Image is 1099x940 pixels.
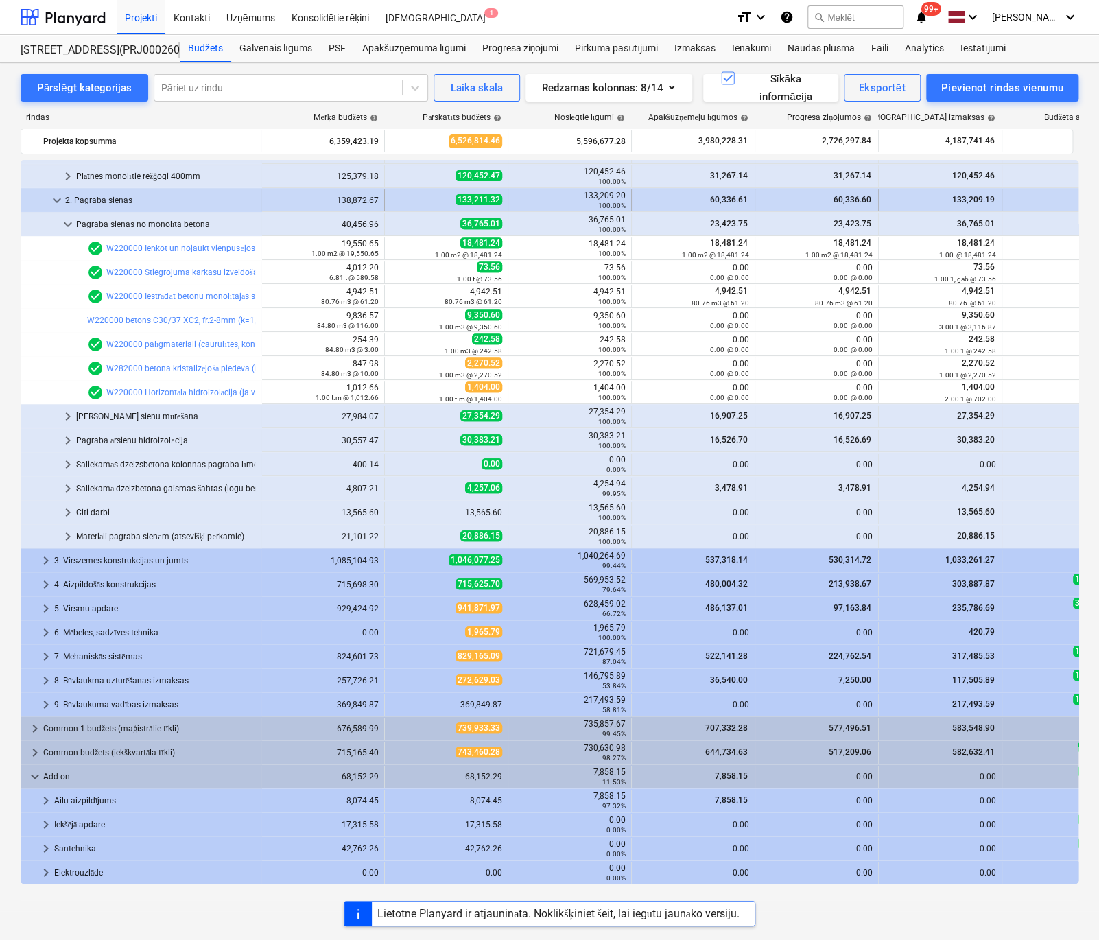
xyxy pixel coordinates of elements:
[598,250,626,257] small: 100.00%
[514,551,626,570] div: 1,040,264.69
[21,113,261,123] div: rindas
[76,213,255,235] div: Pagraba sienas no monolīta betona
[60,216,76,233] span: keyboard_arrow_down
[926,74,1078,102] button: Pievienot rindas vienumu
[267,436,379,445] div: 30,557.47
[960,483,996,493] span: 4,254.94
[514,479,626,498] div: 4,254.94
[484,8,498,18] span: 1
[320,35,354,62] a: PSF
[834,394,873,401] small: 0.00 @ 0.00
[779,35,863,62] a: Naudas plūsma
[945,395,996,403] small: 2.00 1 @ 702.00
[321,298,379,305] small: 80.76 m3 @ 61.20
[54,598,255,620] div: 5- Virsmu apdare
[87,384,104,401] span: Rindas vienumam ir 1 PSF
[514,383,626,402] div: 1,404.00
[956,435,996,445] span: 30,383.20
[76,502,255,524] div: Citi darbi
[38,672,54,689] span: keyboard_arrow_right
[449,134,502,148] span: 6,526,814.46
[354,35,473,62] div: Apakšuzņēmuma līgumi
[939,323,996,331] small: 3.00 1 @ 3,116.87
[637,263,749,282] div: 0.00
[38,696,54,713] span: keyboard_arrow_right
[598,202,626,209] small: 100.00%
[941,79,1063,97] div: Pievienot rindas vienumu
[606,466,626,473] small: 0.00%
[815,299,873,307] small: 80.76 m3 @ 61.20
[951,195,996,204] span: 133,209.19
[514,263,626,282] div: 73.56
[439,395,502,403] small: 1.00 t.m @ 1,404.00
[807,5,903,29] button: Meklēt
[514,455,626,474] div: 0.00
[267,130,379,152] div: 6,359,423.19
[682,251,749,259] small: 1.00 m2 @ 18,481.24
[956,411,996,421] span: 27,354.29
[598,178,626,185] small: 100.00%
[106,388,274,397] a: W220000 Horizontālā hidroizolācija (ja vajag)
[965,9,981,25] i: keyboard_arrow_down
[637,532,749,541] div: 0.00
[38,865,54,881] span: keyboard_arrow_right
[514,311,626,330] div: 9,350.60
[861,114,872,122] span: help
[38,576,54,593] span: keyboard_arrow_right
[602,490,626,497] small: 99.95%
[704,579,749,589] span: 480,004.32
[761,311,873,330] div: 0.00
[38,624,54,641] span: keyboard_arrow_right
[820,135,873,147] span: 2,726,297.84
[60,456,76,473] span: keyboard_arrow_right
[87,336,104,353] span: Rindas vienumam ir 1 PSF
[832,219,873,228] span: 23,423.75
[76,406,255,427] div: [PERSON_NAME] sienu mūrēšana
[598,274,626,281] small: 100.00%
[709,435,749,445] span: 16,526.70
[648,113,748,123] div: Apakšuzņēmēju līgumos
[267,484,379,493] div: 4,807.21
[960,358,996,368] span: 2,270.52
[106,340,386,349] a: W220000 palīgmateriali (caurulītes, konusi, stieple, distanceri, kokmateriali)
[451,79,503,97] div: Laika skala
[832,238,873,248] span: 18,481.24
[514,335,626,354] div: 242.58
[834,274,873,281] small: 0.00 @ 0.00
[314,113,378,123] div: Mērķa budžets
[697,135,749,147] span: 3,980,228.31
[637,311,749,330] div: 0.00
[76,454,255,475] div: Saliekamās dzelzsbetona kolonnas pagraba līmenī
[542,79,676,97] div: Redzamas kolonnas : 8/14
[65,189,255,211] div: 2. Pagraba sienas
[514,215,626,234] div: 36,765.01
[859,79,906,97] div: Eksportēt
[710,394,749,401] small: 0.00 @ 0.00
[465,626,502,637] span: 1,965.79
[367,114,378,122] span: help
[311,250,379,257] small: 1.00 m2 @ 19,550.65
[832,171,873,180] span: 31,267.14
[896,35,952,62] div: Analytics
[637,628,749,637] div: 0.00
[37,79,132,97] div: Pārslēgt kategorijas
[472,333,502,344] span: 242.58
[267,412,379,421] div: 27,984.07
[21,74,148,102] button: Pārslēgt kategorijas
[944,555,996,565] span: 1,033,261.27
[60,408,76,425] span: keyboard_arrow_right
[514,623,626,642] div: 1,965.79
[952,35,1013,62] div: Iestatījumi
[713,286,749,296] span: 4,942.51
[321,370,379,377] small: 84.80 m3 @ 10.00
[525,74,692,102] button: Redzamas kolonnas:8/14
[709,195,749,204] span: 60,336.61
[834,370,873,377] small: 0.00 @ 0.00
[38,600,54,617] span: keyboard_arrow_right
[514,599,626,618] div: 628,459.02
[514,239,626,258] div: 18,481.24
[567,35,666,62] div: Pirkuma pasūtījumi
[27,720,43,737] span: keyboard_arrow_right
[180,35,231,62] a: Budžets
